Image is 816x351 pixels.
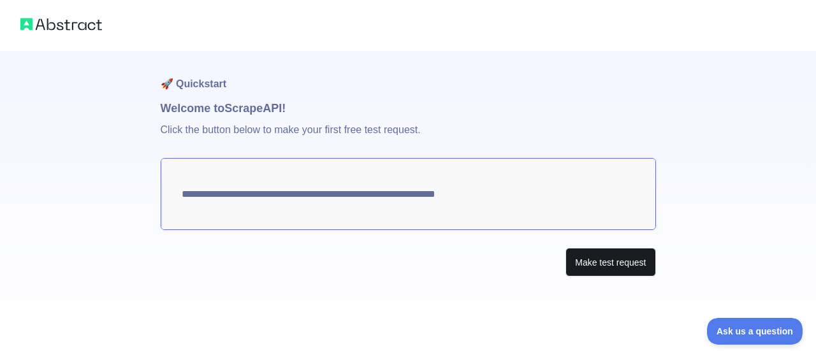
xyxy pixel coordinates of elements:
button: Make test request [565,248,655,276]
h1: Welcome to Scrape API! [161,99,656,117]
img: Abstract logo [20,15,102,33]
h1: 🚀 Quickstart [161,51,656,99]
iframe: Toggle Customer Support [707,318,803,345]
p: Click the button below to make your first free test request. [161,117,656,158]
